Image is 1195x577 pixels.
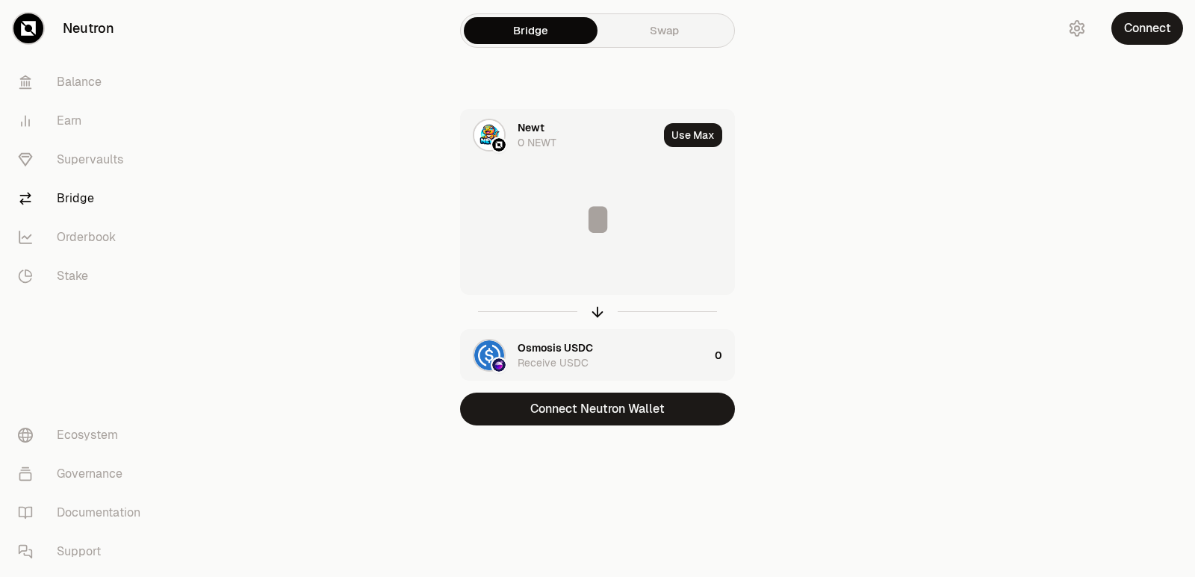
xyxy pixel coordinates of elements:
div: Receive USDC [518,355,589,370]
img: Neutron Logo [492,138,506,152]
img: USDC Logo [474,340,504,370]
a: Ecosystem [6,416,161,455]
a: Earn [6,102,161,140]
a: Documentation [6,493,161,532]
img: Osmosis Logo [492,358,506,372]
div: USDC LogoOsmosis LogoOsmosis USDCReceive USDC [461,330,709,381]
a: Swap [597,17,731,44]
button: Use Max [664,123,722,147]
a: Balance [6,63,161,102]
button: Connect Neutron Wallet [460,393,735,425]
div: Osmosis USDC [518,340,593,355]
a: Support [6,532,161,571]
a: Stake [6,257,161,296]
div: 0 NEWT [518,135,556,150]
div: Newt [518,120,544,135]
div: 0 [715,330,734,381]
a: Orderbook [6,218,161,257]
div: NEWT LogoNeutron LogoNewt0 NEWT [461,110,658,160]
a: Supervaults [6,140,161,179]
a: Governance [6,455,161,493]
img: NEWT Logo [474,120,504,150]
button: Connect [1111,12,1183,45]
a: Bridge [6,179,161,218]
a: Bridge [464,17,597,44]
button: USDC LogoOsmosis LogoOsmosis USDCReceive USDC0 [461,330,734,381]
